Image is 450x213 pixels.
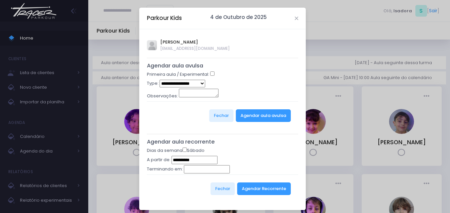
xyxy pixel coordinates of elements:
span: [PERSON_NAME] [160,39,230,46]
form: Dias da semana [147,147,298,203]
span: [EMAIL_ADDRESS][DOMAIN_NAME] [160,46,230,52]
button: Agendar Recorrente [237,182,291,195]
label: Primeira aula / Experimental: [147,71,209,78]
label: Observações: [147,93,178,99]
label: Type: [147,80,159,87]
label: Terminando em: [147,166,183,172]
label: Sábado [183,147,205,154]
button: Fechar [209,109,233,122]
h5: Agendar aula recorrente [147,139,298,145]
input: Sábado [183,148,187,152]
button: Agendar aula avulsa [236,109,291,122]
h6: 4 de Outubro de 2025 [210,14,267,20]
button: Close [295,17,298,20]
button: Fechar [211,182,235,195]
h5: Agendar aula avulsa [147,62,298,69]
label: A partir de: [147,157,171,163]
h5: Parkour Kids [147,14,182,22]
